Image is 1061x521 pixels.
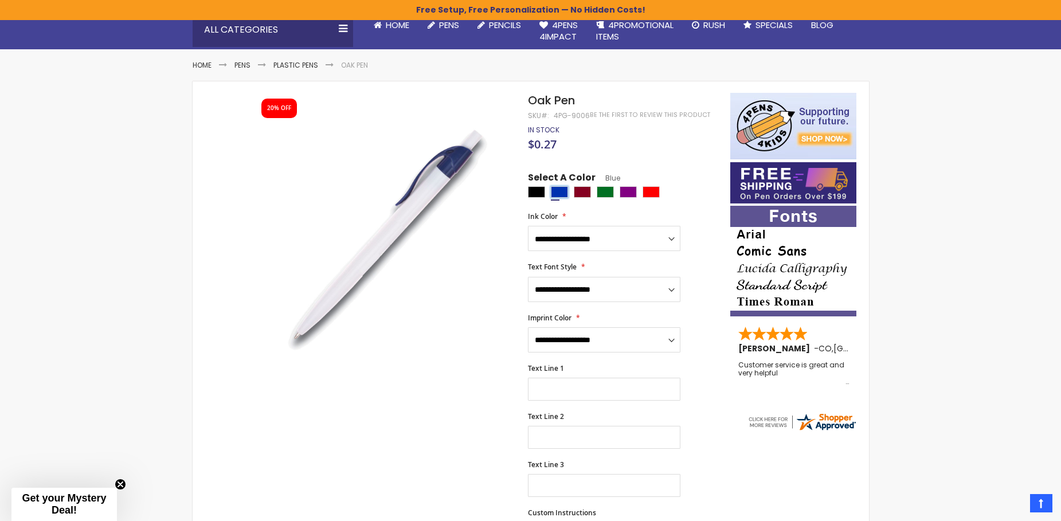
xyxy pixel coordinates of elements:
[596,173,620,183] span: Blue
[620,186,637,198] div: Purple
[811,19,833,31] span: Blog
[683,13,734,38] a: Rush
[528,136,557,152] span: $0.27
[234,60,250,70] a: Pens
[386,19,409,31] span: Home
[802,13,843,38] a: Blog
[528,211,558,221] span: Ink Color
[267,104,291,112] div: 20% OFF
[22,492,106,516] span: Get your Mystery Deal!
[747,412,857,432] img: 4pens.com widget logo
[365,13,418,38] a: Home
[468,13,530,38] a: Pencils
[528,412,564,421] span: Text Line 2
[703,19,725,31] span: Rush
[528,171,596,187] span: Select A Color
[193,13,353,47] div: All Categories
[439,19,459,31] span: Pens
[587,13,683,50] a: 4PROMOTIONALITEMS
[11,488,117,521] div: Get your Mystery Deal!Close teaser
[819,343,832,354] span: CO
[251,109,513,371] img: oak_side_blue_1_1.jpg
[528,126,559,135] div: Availability
[814,343,918,354] span: - ,
[596,19,674,42] span: 4PROMOTIONAL ITEMS
[833,343,918,354] span: [GEOGRAPHIC_DATA]
[528,508,596,518] span: Custom Instructions
[554,111,590,120] div: 4PG-9006
[643,186,660,198] div: Red
[730,206,856,316] img: font-personalization-examples
[528,313,571,323] span: Imprint Color
[273,60,318,70] a: Plastic Pens
[730,93,856,159] img: 4pens 4 kids
[489,19,521,31] span: Pencils
[341,61,368,70] li: Oak Pen
[738,343,814,354] span: [PERSON_NAME]
[590,111,710,119] a: Be the first to review this product
[730,162,856,203] img: Free shipping on orders over $199
[418,13,468,38] a: Pens
[551,186,568,198] div: Blue
[574,186,591,198] div: Burgundy
[597,186,614,198] div: Green
[528,92,575,108] span: Oak Pen
[528,125,559,135] span: In stock
[747,425,857,434] a: 4pens.com certificate URL
[528,111,549,120] strong: SKU
[115,479,126,490] button: Close teaser
[530,13,587,50] a: 4Pens4impact
[528,363,564,373] span: Text Line 1
[1030,494,1052,512] a: Top
[738,361,849,386] div: Customer service is great and very helpful
[755,19,793,31] span: Specials
[734,13,802,38] a: Specials
[528,460,564,469] span: Text Line 3
[539,19,578,42] span: 4Pens 4impact
[528,262,577,272] span: Text Font Style
[528,186,545,198] div: Black
[193,60,212,70] a: Home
